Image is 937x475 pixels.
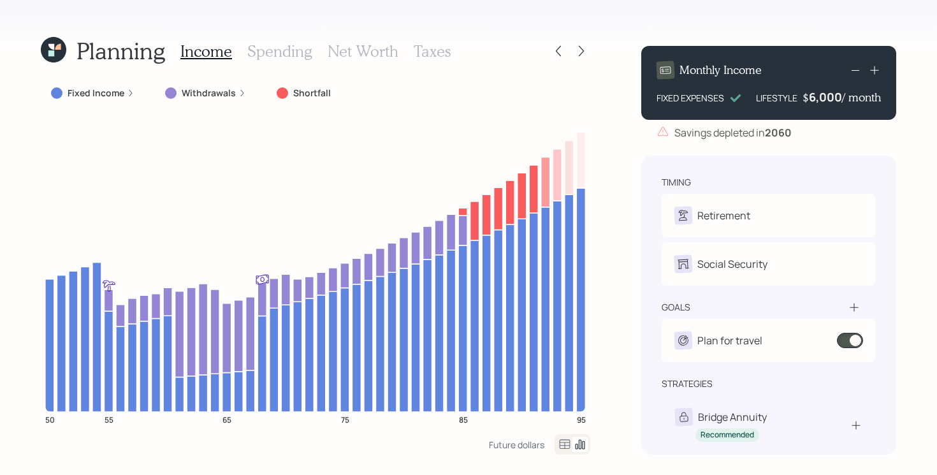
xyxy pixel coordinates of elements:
[765,126,792,140] b: 2060
[803,91,809,105] h4: $
[414,42,451,61] h3: Taxes
[180,42,232,61] h3: Income
[809,89,842,105] div: 6,000
[697,256,767,272] div: Social Security
[697,333,762,348] div: Plan for travel
[489,439,544,451] div: Future dollars
[697,208,750,223] div: Retirement
[328,42,398,61] h3: Net Worth
[674,125,792,140] div: Savings depleted in
[662,176,691,189] div: timing
[247,42,312,61] h3: Spending
[293,87,331,99] label: Shortfall
[842,91,881,105] h4: / month
[701,430,754,441] div: Recommended
[105,414,113,425] tspan: 55
[698,409,767,425] div: Bridge Annuity
[182,87,236,99] label: Withdrawals
[657,91,724,105] div: FIXED EXPENSES
[662,377,713,390] div: strategies
[68,87,124,99] label: Fixed Income
[459,414,468,425] tspan: 85
[679,63,762,77] h4: Monthly Income
[341,414,349,425] tspan: 75
[662,301,690,314] div: goals
[756,91,797,105] div: LIFESTYLE
[76,37,165,64] h1: Planning
[45,414,55,425] tspan: 50
[577,414,586,425] tspan: 95
[222,414,231,425] tspan: 65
